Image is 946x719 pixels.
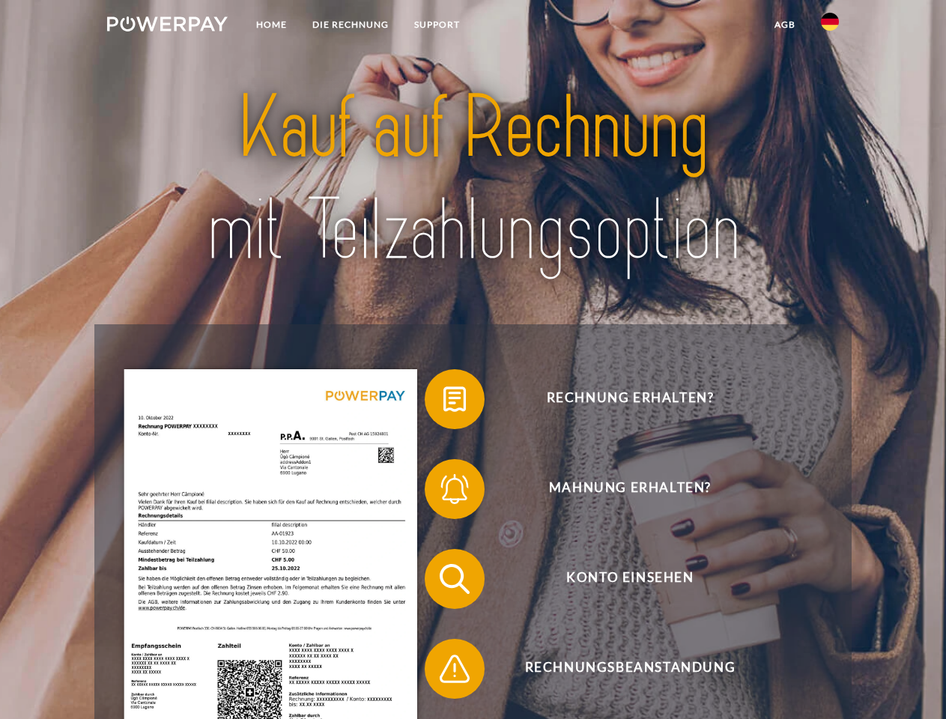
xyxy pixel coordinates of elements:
img: logo-powerpay-white.svg [107,16,228,31]
button: Rechnungsbeanstandung [425,639,814,699]
a: SUPPORT [401,11,473,38]
button: Konto einsehen [425,549,814,609]
button: Mahnung erhalten? [425,459,814,519]
img: title-powerpay_de.svg [143,72,803,287]
img: qb_search.svg [436,560,473,598]
img: qb_bill.svg [436,380,473,418]
a: DIE RECHNUNG [300,11,401,38]
img: de [821,13,839,31]
img: qb_bell.svg [436,470,473,508]
span: Rechnung erhalten? [446,369,813,429]
span: Rechnungsbeanstandung [446,639,813,699]
span: Mahnung erhalten? [446,459,813,519]
a: agb [762,11,808,38]
span: Konto einsehen [446,549,813,609]
a: Home [243,11,300,38]
img: qb_warning.svg [436,650,473,688]
button: Rechnung erhalten? [425,369,814,429]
